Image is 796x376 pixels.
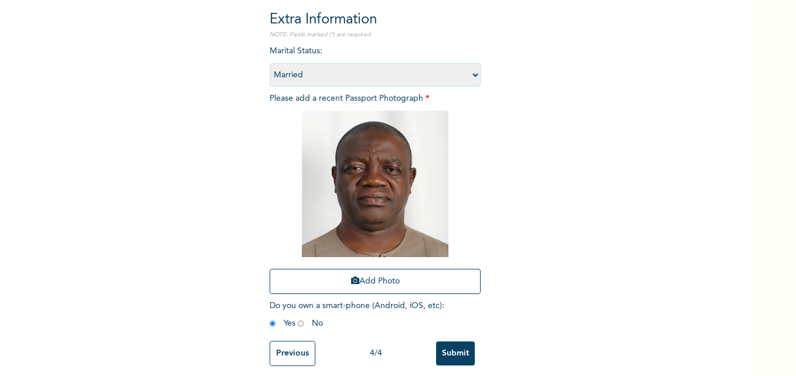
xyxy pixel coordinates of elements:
[270,9,481,30] h2: Extra Information
[270,341,315,366] input: Previous
[270,269,481,294] button: Add Photo
[436,341,475,365] input: Submit
[270,302,444,327] span: Do you own a smart-phone (Android, iOS, etc) : Yes No
[302,111,448,257] img: Crop
[270,30,481,39] p: NOTE: Fields marked (*) are required
[270,47,481,79] span: Marital Status :
[270,94,481,300] span: Please add a recent Passport Photograph
[315,347,436,360] div: 4 / 4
